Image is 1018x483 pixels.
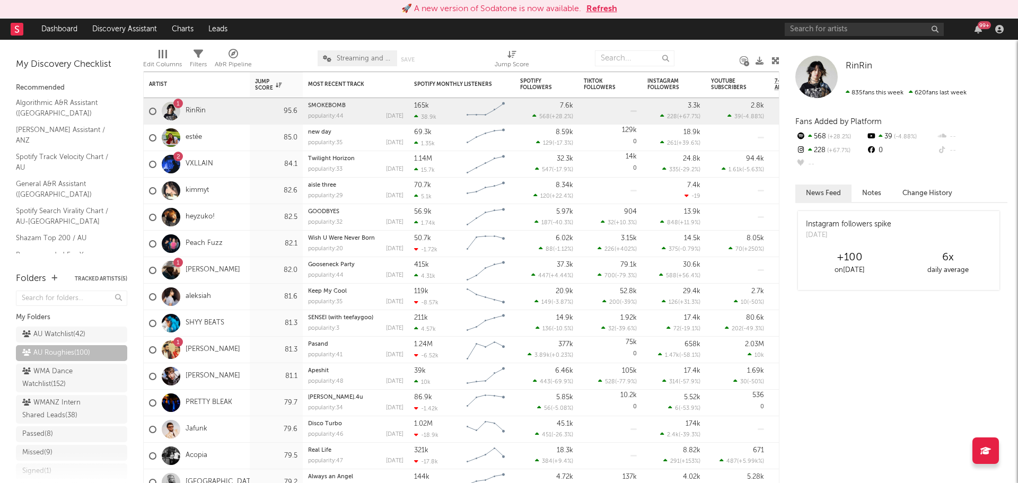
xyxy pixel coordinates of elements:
[22,328,85,341] div: AU Watchlist ( 42 )
[602,298,637,305] div: ( )
[308,447,331,453] a: Real Life
[660,219,700,226] div: ( )
[186,160,213,169] a: VXLLAIN
[520,78,557,91] div: Spotify Followers
[604,273,615,279] span: 700
[556,129,573,136] div: 8.59k
[586,3,617,15] button: Refresh
[673,326,680,332] span: 72
[678,140,699,146] span: +39.6 %
[308,140,343,146] div: popularity: 35
[846,61,872,72] a: RinRin
[734,298,764,305] div: ( )
[683,261,700,268] div: 30.6k
[534,219,573,226] div: ( )
[308,209,339,215] a: GOODBYES
[186,451,207,460] a: Acopia
[414,182,431,189] div: 70.7k
[308,182,336,188] a: aisle three
[16,426,127,442] a: Passed(8)
[75,276,127,282] button: Tracked Artists(5)
[892,185,963,202] button: Change History
[746,155,764,162] div: 94.4k
[556,235,573,242] div: 6.02k
[16,124,117,146] a: [PERSON_NAME] Assistant / ANZ
[601,219,637,226] div: ( )
[308,315,373,321] a: SENSEI (with teefaygoo)
[669,300,678,305] span: 126
[745,341,764,348] div: 2.03M
[598,245,637,252] div: ( )
[308,352,343,358] div: popularity: 41
[186,425,207,434] a: Jafunk
[22,365,97,391] div: WMA Dance Watchlist ( 152 )
[414,102,429,109] div: 165k
[609,300,620,305] span: 200
[535,166,573,173] div: ( )
[683,129,700,136] div: 18.9k
[462,178,510,204] svg: Chart title
[680,300,699,305] span: +31.3 %
[616,247,635,252] span: +402 %
[414,314,428,321] div: 211k
[190,45,207,76] div: Filters
[552,220,572,226] span: -40.3 %
[16,151,117,173] a: Spotify Track Velocity Chart / AU
[555,247,572,252] span: -1.12 %
[852,185,892,202] button: Notes
[536,325,573,332] div: ( )
[34,19,85,40] a: Dashboard
[975,25,982,33] button: 99+
[732,326,742,332] span: 202
[691,194,700,199] span: -19
[899,264,997,277] div: daily average
[16,364,127,392] a: WMA Dance Watchlist(152)
[937,130,1007,144] div: --
[662,298,700,305] div: ( )
[647,78,684,91] div: Instagram Followers
[795,185,852,202] button: News Feed
[308,209,403,215] div: GOODBYES
[826,134,851,140] span: +28.2 %
[462,310,510,337] svg: Chart title
[16,273,46,285] div: Folders
[741,300,747,305] span: 10
[795,144,866,157] div: 228
[186,133,202,142] a: estée
[308,262,355,268] a: Gooseneck Party
[735,247,742,252] span: 70
[255,344,297,356] div: 81.3
[462,125,510,151] svg: Chart title
[308,246,343,252] div: popularity: 20
[846,62,872,71] span: RinRin
[620,314,637,321] div: 1.92k
[734,114,741,120] span: 39
[16,327,127,343] a: AU Watchlist(42)
[556,208,573,215] div: 5.97k
[401,57,415,63] button: Save
[534,298,573,305] div: ( )
[680,167,699,173] span: -29.2 %
[556,314,573,321] div: 14.9k
[795,130,866,144] div: 568
[937,144,1007,157] div: --
[744,167,762,173] span: -5.63 %
[729,167,742,173] span: 1.61k
[462,151,510,178] svg: Chart title
[308,156,355,162] a: Twilight Horizon
[22,347,90,359] div: AU Roughies ( 100 )
[414,166,435,173] div: 15.7k
[414,155,432,162] div: 1.14M
[550,273,572,279] span: +4.44 %
[541,300,551,305] span: 149
[722,166,764,173] div: ( )
[255,78,282,91] div: Jump Score
[462,284,510,310] svg: Chart title
[414,235,431,242] div: 50.7k
[414,129,432,136] div: 69.3k
[621,235,637,242] div: 3.15k
[308,368,329,374] a: Apeshit
[866,144,936,157] div: 0
[186,186,209,195] a: kimmyt
[584,125,637,151] div: 0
